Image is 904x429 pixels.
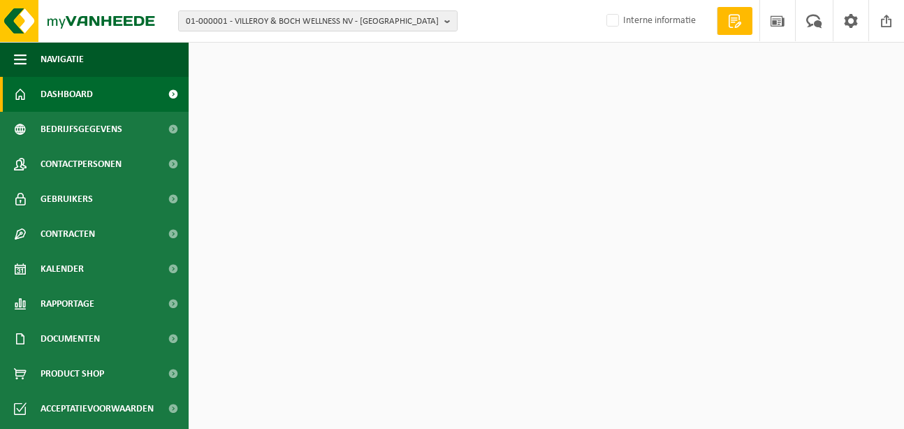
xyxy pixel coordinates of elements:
span: Navigatie [41,42,84,77]
span: Kalender [41,252,84,286]
span: Acceptatievoorwaarden [41,391,154,426]
span: 01-000001 - VILLEROY & BOCH WELLNESS NV - [GEOGRAPHIC_DATA] [186,11,439,32]
span: Dashboard [41,77,93,112]
span: Rapportage [41,286,94,321]
label: Interne informatie [604,10,696,31]
span: Contactpersonen [41,147,122,182]
span: Documenten [41,321,100,356]
span: Gebruikers [41,182,93,217]
span: Product Shop [41,356,104,391]
span: Bedrijfsgegevens [41,112,122,147]
button: 01-000001 - VILLEROY & BOCH WELLNESS NV - [GEOGRAPHIC_DATA] [178,10,458,31]
span: Contracten [41,217,95,252]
